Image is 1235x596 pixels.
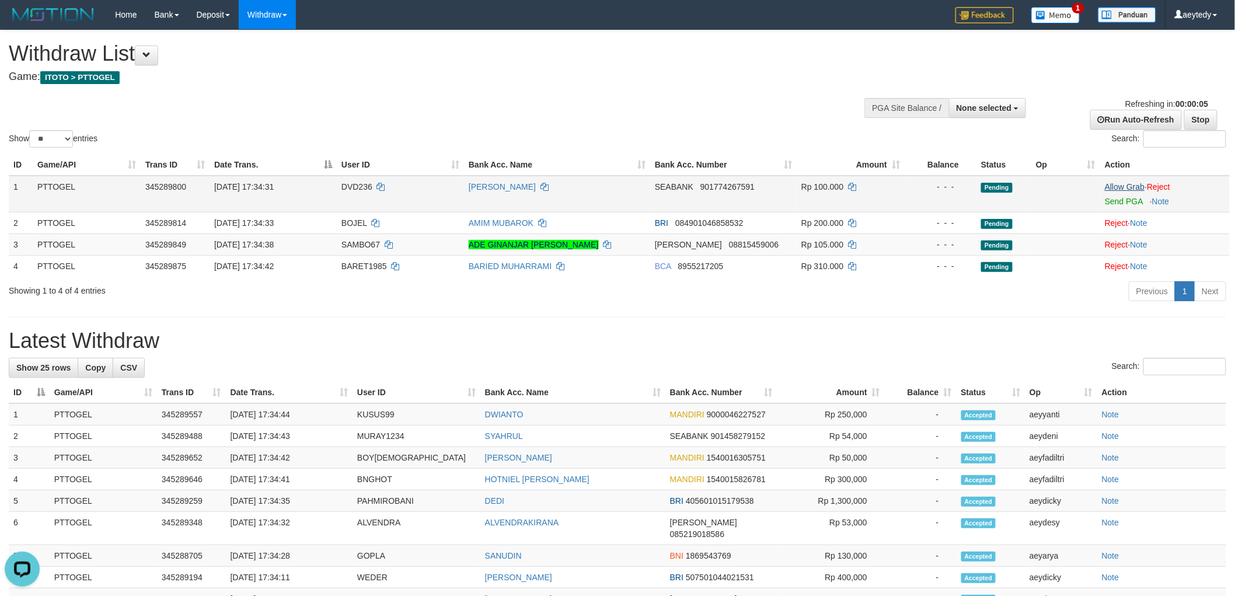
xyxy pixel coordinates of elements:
a: Reject [1105,240,1128,249]
td: [DATE] 17:34:41 [226,469,353,490]
span: BCA [655,262,671,271]
a: Note [1102,496,1119,506]
span: SEABANK [670,431,709,441]
td: 5 [9,490,50,512]
label: Search: [1112,130,1226,148]
td: · [1100,233,1230,255]
td: 345289652 [157,447,226,469]
td: - [885,469,957,490]
span: Copy 08815459006 to clipboard [729,240,779,249]
span: [DATE] 17:34:38 [214,240,274,249]
th: User ID: activate to sort column ascending [353,382,480,403]
a: Note [1102,431,1119,441]
span: 345289849 [145,240,186,249]
td: BOY[DEMOGRAPHIC_DATA] [353,447,480,469]
td: Rp 1,300,000 [777,490,885,512]
a: [PERSON_NAME] [485,453,552,462]
span: Rp 100.000 [801,182,843,191]
a: Reject [1105,218,1128,228]
td: MURAY1234 [353,426,480,447]
td: [DATE] 17:34:35 [226,490,353,512]
a: Next [1194,281,1226,301]
span: Rp 310.000 [801,262,843,271]
span: Accepted [961,497,996,507]
span: BRI [670,496,683,506]
td: KUSUS99 [353,403,480,426]
td: 2 [9,426,50,447]
td: PTTOGEL [50,567,157,588]
span: Copy 507501044021531 to clipboard [686,573,754,582]
h1: Latest Withdraw [9,329,1226,353]
div: - - - [909,239,972,250]
th: Trans ID: activate to sort column ascending [141,154,210,176]
td: aeydicky [1025,490,1097,512]
span: Copy 901774267591 to clipboard [700,182,755,191]
a: CSV [113,358,145,378]
span: Rp 200.000 [801,218,843,228]
td: aeyfadiltri [1025,469,1097,490]
span: Pending [981,219,1013,229]
input: Search: [1143,130,1226,148]
td: Rp 400,000 [777,567,885,588]
a: DWIANTO [485,410,524,419]
td: Rp 130,000 [777,545,885,567]
td: 345289194 [157,567,226,588]
img: panduan.png [1098,7,1156,23]
td: PTTOGEL [50,403,157,426]
td: PAHMIROBANI [353,490,480,512]
span: BRI [670,573,683,582]
span: Refreshing in: [1125,99,1208,109]
td: aeydicky [1025,567,1097,588]
td: · [1100,212,1230,233]
th: Amount: activate to sort column ascending [777,382,885,403]
span: Accepted [961,518,996,528]
div: - - - [909,181,972,193]
a: HOTNIEL [PERSON_NAME] [485,475,589,484]
th: Balance: activate to sort column ascending [885,382,957,403]
td: Rp 250,000 [777,403,885,426]
td: PTTOGEL [50,545,157,567]
span: Accepted [961,552,996,562]
td: - [885,567,957,588]
a: Copy [78,358,113,378]
td: 345289646 [157,469,226,490]
td: 345288705 [157,545,226,567]
td: PTTOGEL [33,255,141,277]
span: Copy 9000046227527 to clipboard [707,410,766,419]
th: Op: activate to sort column ascending [1031,154,1100,176]
a: SYAHRUL [485,431,523,441]
td: 345289488 [157,426,226,447]
img: Feedback.jpg [955,7,1014,23]
span: Copy 8955217205 to clipboard [678,262,724,271]
th: Action [1097,382,1226,403]
th: Bank Acc. Number: activate to sort column ascending [650,154,797,176]
span: 345289814 [145,218,186,228]
a: ADE GINANJAR [PERSON_NAME] [469,240,599,249]
td: - [885,490,957,512]
td: 1 [9,403,50,426]
a: Note [1102,573,1119,582]
span: Accepted [961,410,996,420]
span: Copy 1540015826781 to clipboard [707,475,766,484]
td: 7 [9,545,50,567]
th: Date Trans.: activate to sort column descending [210,154,337,176]
span: CSV [120,363,137,372]
span: [DATE] 17:34:33 [214,218,274,228]
span: Copy 1540016305751 to clipboard [707,453,766,462]
span: MANDIRI [670,453,704,462]
td: PTTOGEL [50,490,157,512]
td: Rp 54,000 [777,426,885,447]
th: Bank Acc. Name: activate to sort column ascending [464,154,650,176]
span: Accepted [961,432,996,442]
span: SAMBO67 [341,240,380,249]
a: Reject [1105,262,1128,271]
td: [DATE] 17:34:42 [226,447,353,469]
td: aeyarya [1025,545,1097,567]
td: - [885,545,957,567]
span: BNI [670,551,683,560]
th: Trans ID: activate to sort column ascending [157,382,226,403]
td: Rp 300,000 [777,469,885,490]
span: Copy 901458279152 to clipboard [711,431,765,441]
span: Show 25 rows [16,363,71,372]
span: 1 [1072,3,1084,13]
